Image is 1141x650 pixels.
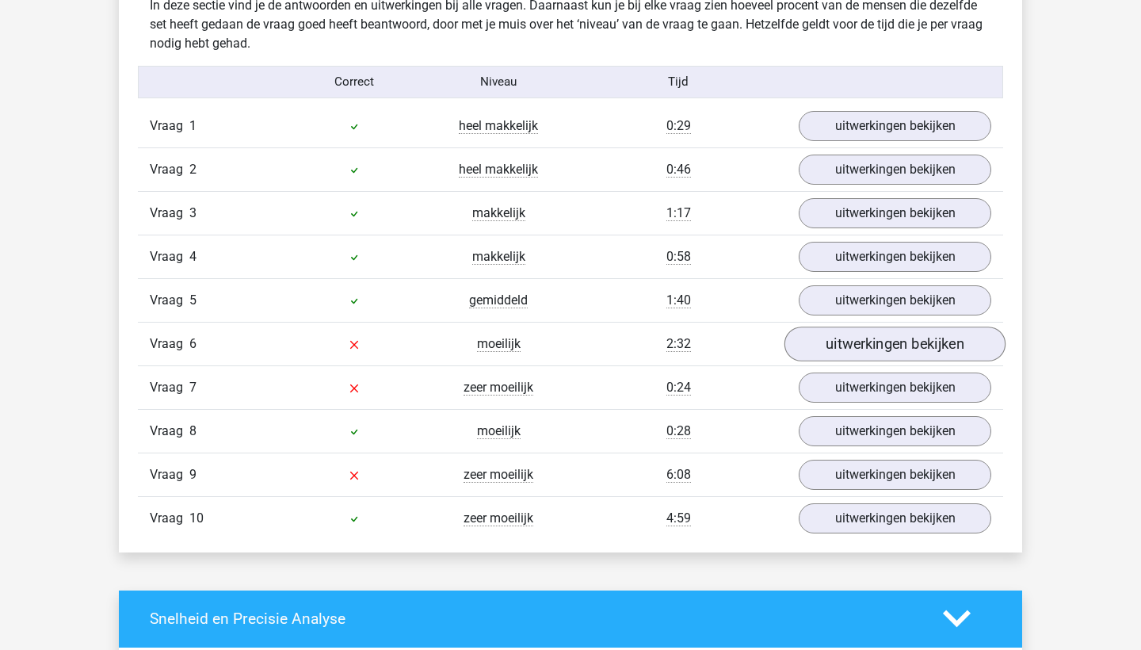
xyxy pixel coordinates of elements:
span: Vraag [150,335,189,354]
span: 6:08 [666,467,691,483]
a: uitwerkingen bekijken [799,155,991,185]
span: heel makkelijk [459,118,538,134]
span: makkelijk [472,249,525,265]
span: 8 [189,423,197,438]
a: uitwerkingen bekijken [799,503,991,533]
a: uitwerkingen bekijken [799,198,991,228]
span: 5 [189,292,197,308]
span: Vraag [150,160,189,179]
a: uitwerkingen bekijken [799,416,991,446]
a: uitwerkingen bekijken [799,460,991,490]
span: makkelijk [472,205,525,221]
a: uitwerkingen bekijken [799,285,991,315]
span: 2 [189,162,197,177]
span: Vraag [150,465,189,484]
a: uitwerkingen bekijken [799,373,991,403]
span: 10 [189,510,204,526]
a: uitwerkingen bekijken [799,242,991,272]
span: Vraag [150,247,189,266]
div: Tijd [570,73,787,91]
span: moeilijk [477,336,521,352]
span: Vraag [150,291,189,310]
span: 0:46 [666,162,691,178]
span: 1:40 [666,292,691,308]
span: 3 [189,205,197,220]
span: 0:58 [666,249,691,265]
span: 7 [189,380,197,395]
span: 0:29 [666,118,691,134]
span: 1 [189,118,197,133]
span: Vraag [150,422,189,441]
span: moeilijk [477,423,521,439]
h4: Snelheid en Precisie Analyse [150,610,919,628]
div: Niveau [426,73,570,91]
span: Vraag [150,509,189,528]
span: 4 [189,249,197,264]
a: uitwerkingen bekijken [799,111,991,141]
span: zeer moeilijk [464,510,533,526]
a: uitwerkingen bekijken [784,327,1006,361]
span: Vraag [150,378,189,397]
span: zeer moeilijk [464,380,533,396]
span: 0:28 [666,423,691,439]
span: 0:24 [666,380,691,396]
span: 9 [189,467,197,482]
span: heel makkelijk [459,162,538,178]
span: zeer moeilijk [464,467,533,483]
span: Vraag [150,204,189,223]
span: gemiddeld [469,292,528,308]
span: Vraag [150,117,189,136]
span: 4:59 [666,510,691,526]
span: 6 [189,336,197,351]
div: Correct [283,73,427,91]
span: 1:17 [666,205,691,221]
span: 2:32 [666,336,691,352]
